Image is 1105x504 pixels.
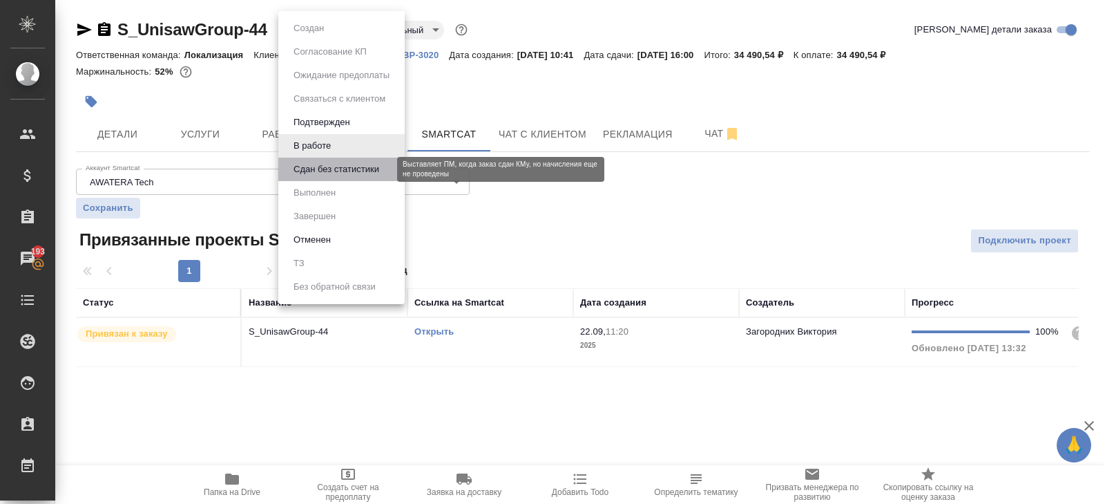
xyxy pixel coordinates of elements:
button: Ожидание предоплаты [289,68,394,83]
button: Согласование КП [289,44,371,59]
button: Подтвержден [289,115,354,130]
button: ТЗ [289,256,309,271]
button: Связаться с клиентом [289,91,390,106]
button: Сдан без статистики [289,162,383,177]
button: Без обратной связи [289,279,380,295]
button: Завершен [289,209,340,224]
button: Создан [289,21,328,36]
button: В работе [289,138,335,153]
button: Отменен [289,232,335,248]
button: Выполнен [289,185,340,200]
